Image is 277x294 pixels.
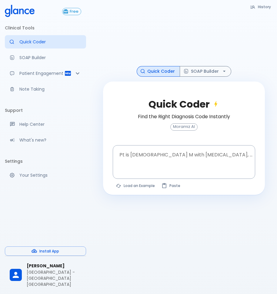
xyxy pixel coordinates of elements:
[19,137,81,143] p: What's new?
[5,51,86,64] a: Docugen: Compose a clinical documentation in seconds
[5,35,86,48] a: Moramiz: Find ICD10AM codes instantly
[5,169,86,182] a: Manage your settings
[247,2,275,11] button: History
[67,9,81,14] span: Free
[19,86,81,92] p: Note Taking
[5,21,86,35] li: Clinical Tools
[5,103,86,118] li: Support
[19,121,81,127] p: Help Center
[171,125,197,129] span: Moramiz AI
[5,82,86,96] a: Advanced note-taking
[5,133,86,147] div: Recent updates and feature releases
[19,39,81,45] p: Quick Coder
[62,8,86,15] a: Click to view or change your subscription
[19,70,64,76] p: Patient Engagement
[138,112,230,121] h6: Find the Right Diagnosis Code Instantly
[113,181,159,190] button: Load a random example
[62,8,81,15] button: Free
[19,172,81,178] p: Your Settings
[19,55,81,61] p: SOAP Builder
[27,263,81,269] span: [PERSON_NAME]
[180,66,231,77] button: SOAP Builder
[149,99,219,110] h2: Quick Coder
[5,246,86,256] button: Install App
[137,66,180,77] button: Quick Coder
[5,118,86,131] a: Get help from our support team
[5,67,86,80] div: Patient Reports & Referrals
[27,269,81,287] p: [GEOGRAPHIC_DATA] - [GEOGRAPHIC_DATA] [GEOGRAPHIC_DATA]
[5,154,86,169] li: Settings
[5,259,86,292] div: [PERSON_NAME][GEOGRAPHIC_DATA] - [GEOGRAPHIC_DATA] [GEOGRAPHIC_DATA]
[159,181,184,190] button: Paste from clipboard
